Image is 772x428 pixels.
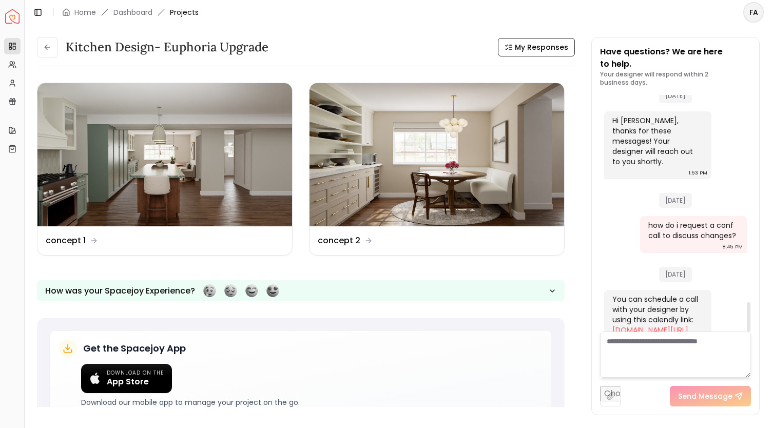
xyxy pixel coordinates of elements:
[45,285,195,297] p: How was your Spacejoy Experience?
[600,70,751,87] p: Your designer will respond within 2 business days.
[612,115,701,167] div: Hi [PERSON_NAME], thanks for these messages! Your designer will reach out to you shortly.
[66,39,268,55] h3: Kitchen design- Euphoria Upgrade
[743,2,764,23] button: FA
[113,7,152,17] a: Dashboard
[659,193,692,208] span: [DATE]
[600,46,751,70] p: Have questions? We are here to help.
[659,88,692,103] span: [DATE]
[310,83,564,226] img: concept 2
[648,220,737,241] div: how do i request a conf call to discuss changes?
[37,280,565,301] button: How was your Spacejoy Experience?Feeling terribleFeeling badFeeling goodFeeling awesome
[37,83,292,226] img: concept 1
[498,38,575,56] button: My Responses
[62,7,199,17] nav: breadcrumb
[722,242,743,252] div: 8:45 PM
[612,294,701,345] div: You can schedule a call with your designer by using this calendly link:
[170,7,199,17] span: Projects
[318,235,360,247] dd: concept 2
[81,397,543,407] p: Download our mobile app to manage your project on the go.
[5,9,20,24] a: Spacejoy
[309,83,565,256] a: concept 2concept 2
[81,364,172,393] a: Download on the App Store
[515,42,568,52] span: My Responses
[46,235,86,247] dd: concept 1
[107,377,164,387] span: App Store
[74,7,96,17] a: Home
[5,9,20,24] img: Spacejoy Logo
[37,83,293,256] a: concept 1concept 1
[83,341,186,356] h5: Get the Spacejoy App
[689,168,707,178] div: 1:53 PM
[89,373,101,384] img: Apple logo
[612,325,688,345] a: [DOMAIN_NAME][URL][PERSON_NAME]
[659,267,692,282] span: [DATE]
[107,370,164,377] span: Download on the
[744,3,763,22] span: FA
